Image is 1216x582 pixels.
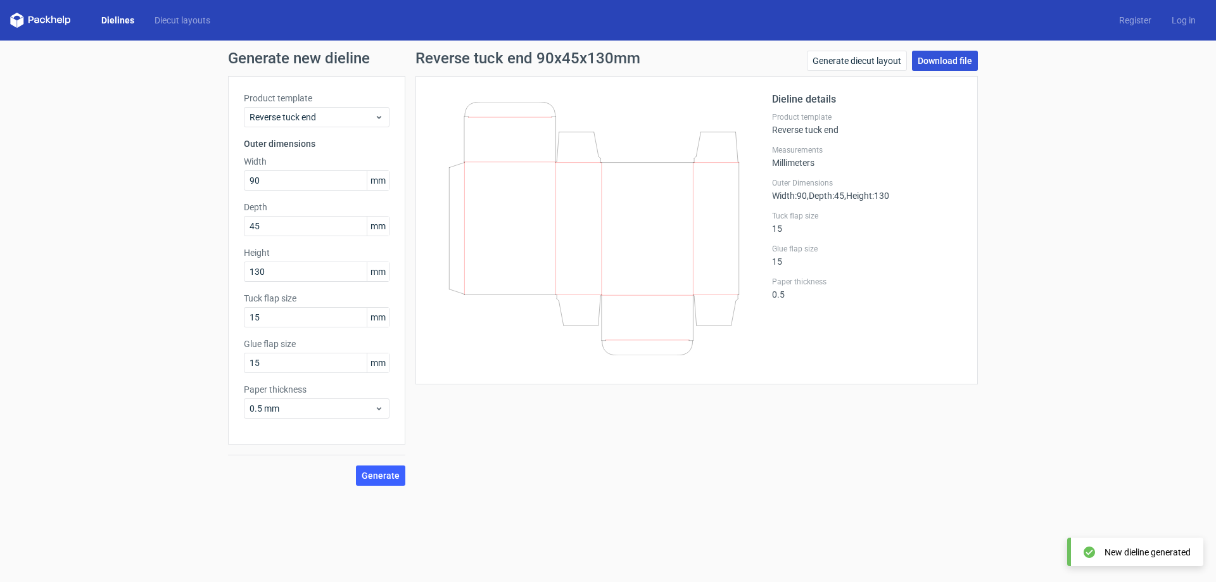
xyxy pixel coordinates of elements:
label: Paper thickness [772,277,962,287]
a: Generate diecut layout [807,51,907,71]
label: Height [244,246,389,259]
span: 0.5 mm [250,402,374,415]
a: Dielines [91,14,144,27]
span: mm [367,217,389,236]
label: Outer Dimensions [772,178,962,188]
label: Depth [244,201,389,213]
div: 0.5 [772,277,962,300]
a: Download file [912,51,978,71]
label: Width [244,155,389,168]
a: Diecut layouts [144,14,220,27]
div: New dieline generated [1105,546,1191,559]
label: Product template [772,112,962,122]
span: , Height : 130 [844,191,889,201]
label: Glue flap size [244,338,389,350]
h2: Dieline details [772,92,962,107]
span: mm [367,308,389,327]
div: Millimeters [772,145,962,168]
div: Reverse tuck end [772,112,962,135]
button: Generate [356,465,405,486]
div: 15 [772,244,962,267]
h1: Reverse tuck end 90x45x130mm [415,51,640,66]
span: mm [367,262,389,281]
div: 15 [772,211,962,234]
label: Product template [244,92,389,104]
label: Tuck flap size [244,292,389,305]
h3: Outer dimensions [244,137,389,150]
span: Generate [362,471,400,480]
span: Width : 90 [772,191,807,201]
label: Measurements [772,145,962,155]
label: Glue flap size [772,244,962,254]
span: Reverse tuck end [250,111,374,123]
label: Paper thickness [244,383,389,396]
span: mm [367,171,389,190]
span: , Depth : 45 [807,191,844,201]
span: mm [367,353,389,372]
label: Tuck flap size [772,211,962,221]
a: Register [1109,14,1162,27]
a: Log in [1162,14,1206,27]
h1: Generate new dieline [228,51,988,66]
